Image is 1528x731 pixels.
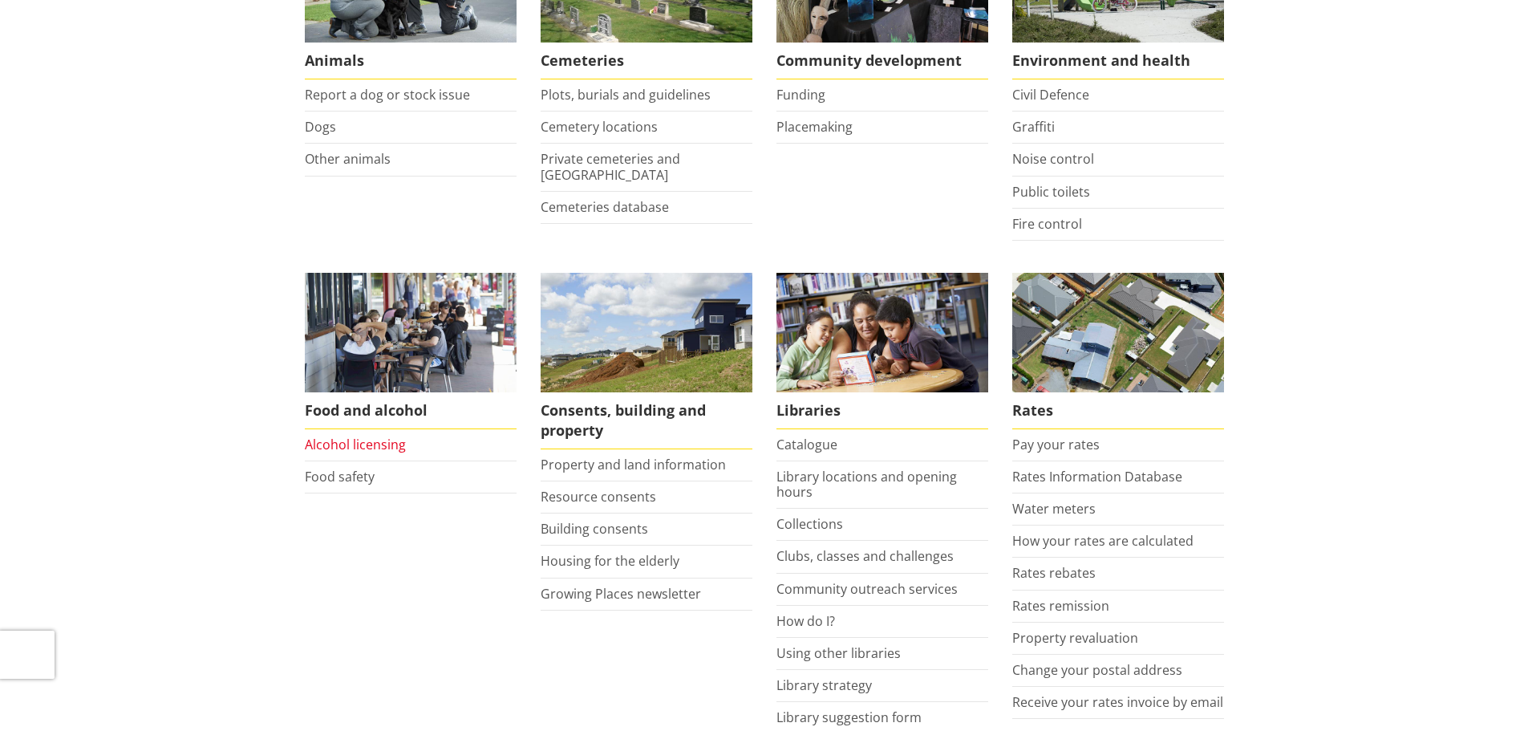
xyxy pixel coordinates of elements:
[541,392,752,449] span: Consents, building and property
[541,150,680,183] a: Private cemeteries and [GEOGRAPHIC_DATA]
[305,273,517,392] img: Food and Alcohol in the Waikato
[776,644,901,662] a: Using other libraries
[776,515,843,533] a: Collections
[776,468,957,501] a: Library locations and opening hours
[1012,693,1223,711] a: Receive your rates invoice by email
[541,273,752,449] a: New Pokeno housing development Consents, building and property
[305,273,517,429] a: Food and Alcohol in the Waikato Food and alcohol
[541,520,648,538] a: Building consents
[1012,43,1224,79] span: Environment and health
[541,86,711,104] a: Plots, burials and guidelines
[776,392,988,429] span: Libraries
[541,118,658,136] a: Cemetery locations
[305,436,406,453] a: Alcohol licensing
[1012,661,1182,679] a: Change your postal address
[541,552,679,570] a: Housing for the elderly
[1012,150,1094,168] a: Noise control
[776,118,853,136] a: Placemaking
[1012,532,1194,550] a: How your rates are calculated
[541,198,669,216] a: Cemeteries database
[1012,564,1096,582] a: Rates rebates
[1012,468,1182,485] a: Rates Information Database
[776,709,922,726] a: Library suggestion form
[305,468,375,485] a: Food safety
[776,436,837,453] a: Catalogue
[1012,183,1090,201] a: Public toilets
[776,273,988,429] a: Library membership is free to everyone who lives in the Waikato district. Libraries
[305,150,391,168] a: Other animals
[541,273,752,392] img: Land and property thumbnail
[305,43,517,79] span: Animals
[541,456,726,473] a: Property and land information
[305,392,517,429] span: Food and alcohol
[776,676,872,694] a: Library strategy
[541,585,701,603] a: Growing Places newsletter
[1012,215,1082,233] a: Fire control
[541,43,752,79] span: Cemeteries
[1012,597,1109,615] a: Rates remission
[1454,664,1512,721] iframe: Messenger Launcher
[1012,273,1224,392] img: Rates-thumbnail
[776,273,988,392] img: Waikato District Council libraries
[776,547,954,565] a: Clubs, classes and challenges
[776,43,988,79] span: Community development
[1012,118,1055,136] a: Graffiti
[776,612,835,630] a: How do I?
[541,488,656,506] a: Resource consents
[776,580,958,598] a: Community outreach services
[776,86,825,104] a: Funding
[1012,86,1089,104] a: Civil Defence
[1012,629,1138,647] a: Property revaluation
[1012,436,1100,453] a: Pay your rates
[305,118,336,136] a: Dogs
[1012,392,1224,429] span: Rates
[1012,500,1096,518] a: Water meters
[305,86,470,104] a: Report a dog or stock issue
[1012,273,1224,429] a: Pay your rates online Rates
